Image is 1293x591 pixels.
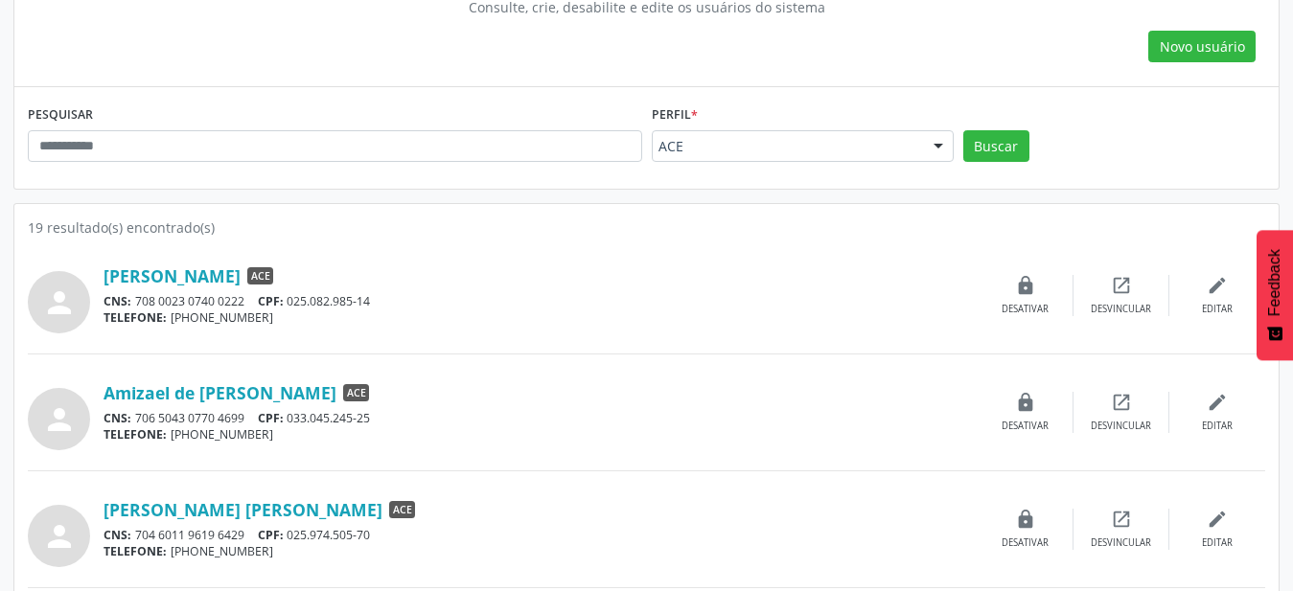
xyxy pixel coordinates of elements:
span: Feedback [1266,249,1283,316]
span: Novo usuário [1160,36,1245,57]
i: open_in_new [1111,509,1132,530]
button: Feedback - Mostrar pesquisa [1257,230,1293,360]
i: lock [1015,392,1036,413]
span: ACE [343,384,369,401]
a: [PERSON_NAME] [PERSON_NAME] [104,499,382,520]
div: [PHONE_NUMBER] [104,309,978,326]
span: ACE [389,501,415,518]
i: lock [1015,509,1036,530]
i: open_in_new [1111,392,1132,413]
div: Desvincular [1091,420,1151,433]
span: CNS: [104,293,131,309]
i: person [42,402,77,437]
span: CPF: [258,527,284,543]
div: [PHONE_NUMBER] [104,543,978,559]
label: Perfil [652,101,698,130]
div: 704 6011 9619 6429 025.974.505-70 [104,527,978,543]
i: lock [1015,275,1036,296]
div: Desativar [1002,420,1049,433]
div: 708 0023 0740 0222 025.082.985-14 [104,293,978,309]
div: Desativar [1002,303,1049,316]
div: Desvincular [1091,303,1151,316]
div: Editar [1202,420,1233,433]
div: Desvincular [1091,536,1151,550]
span: TELEFONE: [104,543,167,559]
label: PESQUISAR [28,101,93,130]
a: Amizael de [PERSON_NAME] [104,382,336,403]
span: CPF: [258,293,284,309]
div: 19 resultado(s) encontrado(s) [28,217,1265,238]
span: CNS: [104,527,131,543]
button: Novo usuário [1148,31,1256,63]
span: ACE [247,267,273,284]
i: person [42,285,77,320]
span: TELEFONE: [104,426,167,443]
div: Editar [1202,303,1233,316]
i: open_in_new [1111,275,1132,296]
i: edit [1207,509,1228,530]
i: edit [1207,275,1228,296]
span: TELEFONE: [104,309,167,326]
span: CPF: [258,410,284,426]
a: [PERSON_NAME] [104,265,241,286]
div: [PHONE_NUMBER] [104,426,978,443]
i: edit [1207,392,1228,413]
div: 706 5043 0770 4699 033.045.245-25 [104,410,978,426]
div: Editar [1202,536,1233,550]
div: Desativar [1002,536,1049,550]
span: ACE [658,137,914,156]
span: CNS: [104,410,131,426]
button: Buscar [963,130,1029,163]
